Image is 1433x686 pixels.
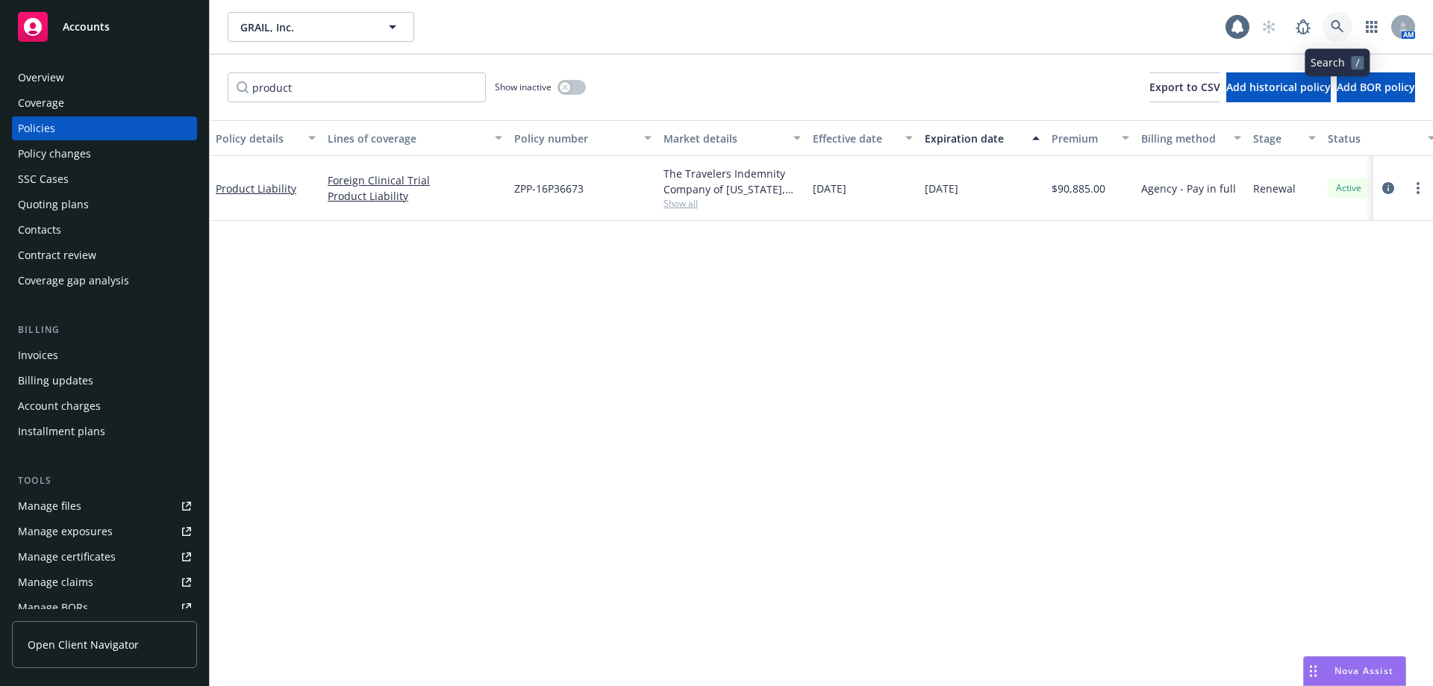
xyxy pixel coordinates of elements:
[1253,181,1296,196] span: Renewal
[1226,80,1331,94] span: Add historical policy
[1141,181,1236,196] span: Agency - Pay in full
[925,181,958,196] span: [DATE]
[1357,12,1387,42] a: Switch app
[28,637,139,652] span: Open Client Navigator
[1052,181,1105,196] span: $90,885.00
[12,570,197,594] a: Manage claims
[216,181,296,196] a: Product Liability
[12,91,197,115] a: Coverage
[210,120,322,156] button: Policy details
[12,167,197,191] a: SSC Cases
[18,66,64,90] div: Overview
[18,142,91,166] div: Policy changes
[1141,131,1225,146] div: Billing method
[12,545,197,569] a: Manage certificates
[813,181,846,196] span: [DATE]
[1052,131,1113,146] div: Premium
[12,218,197,242] a: Contacts
[18,545,116,569] div: Manage certificates
[18,570,93,594] div: Manage claims
[1135,120,1247,156] button: Billing method
[1226,72,1331,102] button: Add historical policy
[12,322,197,337] div: Billing
[18,269,129,293] div: Coverage gap analysis
[1409,179,1427,197] a: more
[12,343,197,367] a: Invoices
[12,596,197,620] a: Manage BORs
[18,193,89,216] div: Quoting plans
[18,116,55,140] div: Policies
[664,197,801,210] span: Show all
[12,66,197,90] a: Overview
[1304,657,1323,685] div: Drag to move
[18,420,105,443] div: Installment plans
[18,343,58,367] div: Invoices
[12,420,197,443] a: Installment plans
[228,12,414,42] button: GRAIL, Inc.
[1288,12,1318,42] a: Report a Bug
[12,116,197,140] a: Policies
[1337,72,1415,102] button: Add BOR policy
[919,120,1046,156] button: Expiration date
[495,81,552,93] span: Show inactive
[12,6,197,48] a: Accounts
[1149,72,1220,102] button: Export to CSV
[807,120,919,156] button: Effective date
[12,394,197,418] a: Account charges
[1337,80,1415,94] span: Add BOR policy
[1303,656,1406,686] button: Nova Assist
[328,172,502,188] a: Foreign Clinical Trial
[1334,181,1364,195] span: Active
[1328,131,1419,146] div: Status
[18,394,101,418] div: Account charges
[1046,120,1135,156] button: Premium
[12,142,197,166] a: Policy changes
[18,369,93,393] div: Billing updates
[12,193,197,216] a: Quoting plans
[514,181,584,196] span: ZPP-16P36673
[322,120,508,156] button: Lines of coverage
[18,243,96,267] div: Contract review
[328,131,486,146] div: Lines of coverage
[12,520,197,543] a: Manage exposures
[508,120,658,156] button: Policy number
[1323,12,1352,42] a: Search
[1247,120,1322,156] button: Stage
[664,131,784,146] div: Market details
[12,269,197,293] a: Coverage gap analysis
[813,131,896,146] div: Effective date
[925,131,1023,146] div: Expiration date
[216,131,299,146] div: Policy details
[18,520,113,543] div: Manage exposures
[514,131,635,146] div: Policy number
[18,494,81,518] div: Manage files
[18,596,88,620] div: Manage BORs
[12,473,197,488] div: Tools
[658,120,807,156] button: Market details
[664,166,801,197] div: The Travelers Indemnity Company of [US_STATE], Travelers Insurance
[328,188,502,204] a: Product Liability
[12,494,197,518] a: Manage files
[1379,179,1397,197] a: circleInformation
[1254,12,1284,42] a: Start snowing
[63,21,110,33] span: Accounts
[18,91,64,115] div: Coverage
[228,72,486,102] input: Filter by keyword...
[1334,664,1393,677] span: Nova Assist
[1149,80,1220,94] span: Export to CSV
[12,369,197,393] a: Billing updates
[240,19,369,35] span: GRAIL, Inc.
[18,218,61,242] div: Contacts
[1253,131,1299,146] div: Stage
[12,243,197,267] a: Contract review
[18,167,69,191] div: SSC Cases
